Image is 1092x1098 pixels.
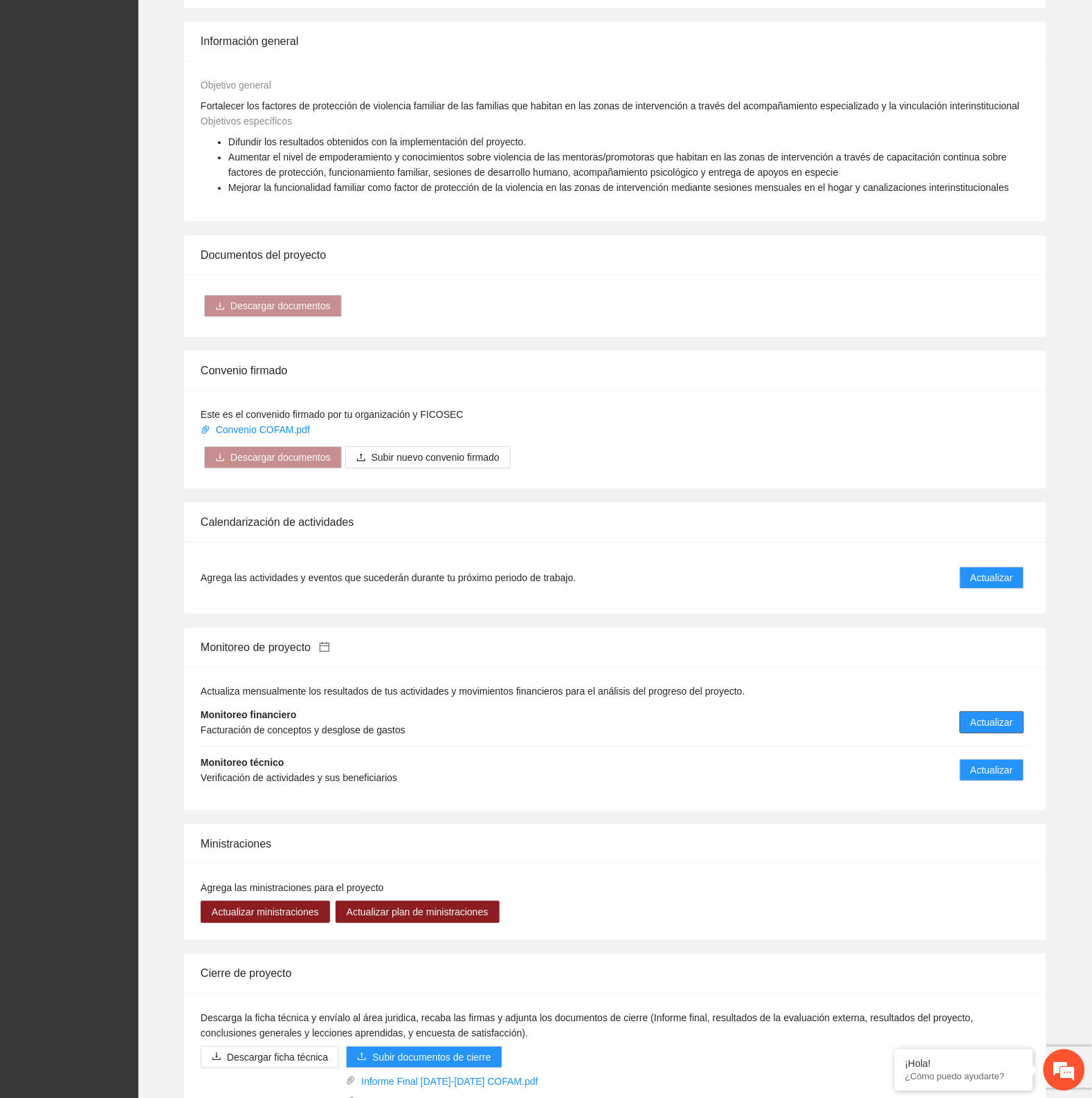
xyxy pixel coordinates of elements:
[227,7,260,40] div: Minimizar ventana de chat en vivo
[311,641,330,653] a: calendar
[201,100,1020,111] span: Fortalecer los factores de protección de violencia familiar de las familias que habitan en las zo...
[201,724,406,735] span: Facturación de conceptos y desglose de gastos
[228,182,1009,193] span: Mejorar la funcionalidad familiar como factor de protección de la violencia en las zonas de inter...
[72,71,233,89] div: Chatee con nosotros ahora
[201,882,384,893] span: Agrega las ministraciones para el proyecto
[319,641,330,652] span: calendar
[346,1046,502,1068] button: uploadSubir documentos de cierre
[336,906,500,917] a: Actualizar plan de ministraciones
[201,21,1030,61] div: Información general
[201,235,1030,275] div: Documentos del proyecto
[201,570,576,585] span: Agrega las actividades y eventos que sucederán durante tu próximo periodo de trabajo.
[227,1050,328,1065] span: Descargar ficha técnica
[201,757,284,768] strong: Monitoreo técnico
[228,136,526,147] span: Difundir los resultados obtenidos con la implementación del proyecto.
[372,450,500,465] span: Subir nuevo convenio firmado
[204,295,342,317] button: downloadDescargar documentos
[201,709,296,720] strong: Monitoreo financiero
[336,901,500,923] button: Actualizar plan de ministraciones
[201,424,313,435] a: Convenio COFAM.pdf
[905,1059,1023,1070] div: ¡Hola!
[345,452,511,463] span: uploadSubir nuevo convenio firmado
[204,446,342,468] button: downloadDescargar documentos
[201,116,292,127] span: Objetivos específicos
[345,446,511,468] button: uploadSubir nuevo convenio firmado
[960,759,1024,781] button: Actualizar
[201,80,271,91] span: Objetivo general
[201,824,1030,863] div: Ministraciones
[201,409,464,420] span: Este es el convenido firmado por tu organización y FICOSEC
[347,904,489,919] span: Actualizar plan de ministraciones
[201,628,1030,667] div: Monitoreo de proyecto
[971,762,1013,778] span: Actualizar
[346,1076,356,1086] span: paper-clip
[201,502,1030,542] div: Calendarización de actividades
[905,1072,1023,1082] p: ¿Cómo puedo ayudarte?
[356,1074,543,1089] a: Informe Final [DATE]-[DATE] COFAM.pdf
[356,452,366,464] span: upload
[201,901,330,923] button: Actualizar ministraciones
[201,1046,339,1068] button: downloadDescargar ficha técnica
[215,301,225,312] span: download
[201,953,1030,993] div: Cierre de proyecto
[215,452,225,464] span: download
[212,904,319,919] span: Actualizar ministraciones
[230,450,331,465] span: Descargar documentos
[212,1052,221,1063] span: download
[201,1052,339,1063] a: downloadDescargar ficha técnica
[7,378,264,426] textarea: Escriba su mensaje y pulse “Intro”
[201,351,1030,390] div: Convenio firmado
[201,772,397,783] span: Verificación de actividades y sus beneficiarios
[201,1012,974,1038] span: Descarga la ficha técnica y envíalo al área juridica, recaba las firmas y adjunta los documentos ...
[80,185,191,324] span: Estamos en línea.
[960,567,1024,589] button: Actualizar
[201,686,745,697] span: Actualiza mensualmente los resultados de tus actividades y movimientos financieros para el anális...
[971,715,1013,730] span: Actualizar
[971,570,1013,585] span: Actualizar
[228,152,1007,178] span: Aumentar el nivel de empoderamiento y conocimientos sobre violencia de las mentoras/promotoras qu...
[346,1052,502,1063] span: uploadSubir documentos de cierre
[201,425,210,434] span: paper-clip
[201,906,330,917] a: Actualizar ministraciones
[230,298,331,313] span: Descargar documentos
[960,711,1024,733] button: Actualizar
